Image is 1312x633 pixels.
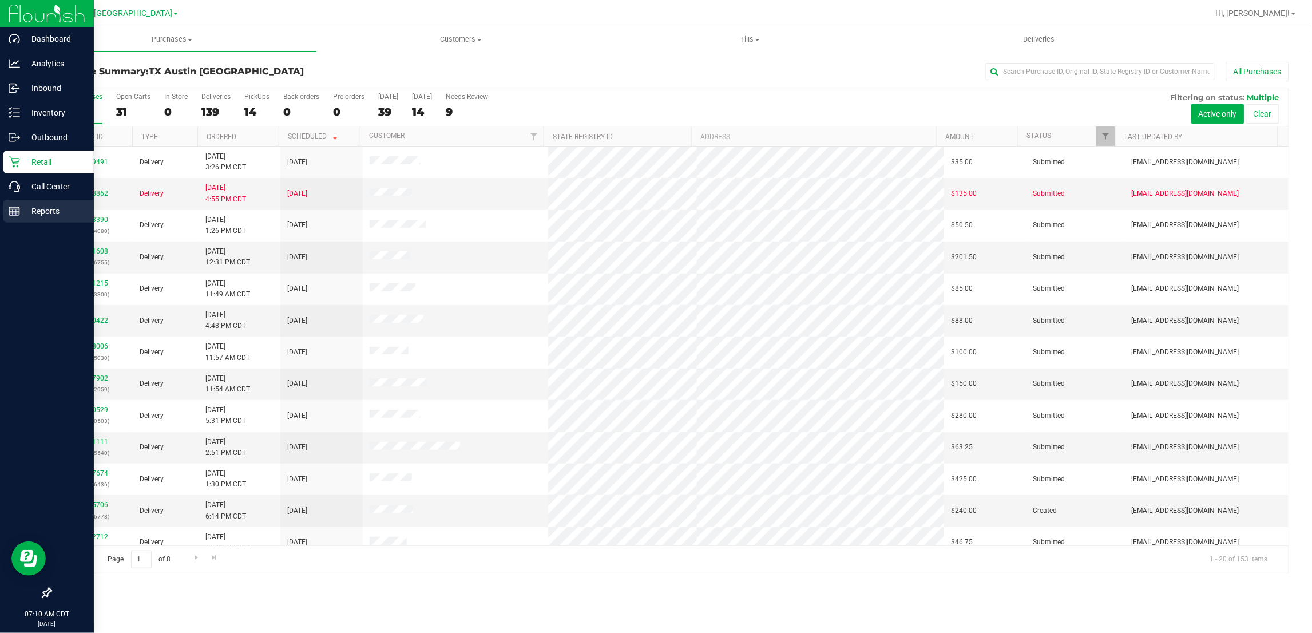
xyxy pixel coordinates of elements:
[140,315,164,326] span: Delivery
[50,66,463,77] h3: Purchase Summary:
[20,130,89,144] p: Outbound
[287,252,307,263] span: [DATE]
[9,132,20,143] inline-svg: Outbound
[553,133,613,141] a: State Registry ID
[446,105,488,118] div: 9
[1033,378,1065,389] span: Submitted
[205,532,250,553] span: [DATE] 11:48 AM CDT
[140,378,164,389] span: Delivery
[164,93,188,101] div: In Store
[378,93,398,101] div: [DATE]
[951,410,977,421] span: $280.00
[412,105,432,118] div: 14
[1131,252,1239,263] span: [EMAIL_ADDRESS][DOMAIN_NAME]
[287,537,307,548] span: [DATE]
[140,505,164,516] span: Delivery
[316,27,605,52] a: Customers
[20,106,89,120] p: Inventory
[116,93,150,101] div: Open Carts
[205,183,246,204] span: [DATE] 4:55 PM CDT
[20,204,89,218] p: Reports
[946,133,974,141] a: Amount
[1033,474,1065,485] span: Submitted
[525,126,544,146] a: Filter
[412,93,432,101] div: [DATE]
[140,537,164,548] span: Delivery
[140,474,164,485] span: Delivery
[951,347,977,358] span: $100.00
[287,347,307,358] span: [DATE]
[378,105,398,118] div: 39
[1033,220,1065,231] span: Submitted
[1033,315,1065,326] span: Submitted
[1191,104,1244,124] button: Active only
[951,505,977,516] span: $240.00
[1131,442,1239,453] span: [EMAIL_ADDRESS][DOMAIN_NAME]
[244,105,269,118] div: 14
[76,189,108,197] a: 11808862
[1131,157,1239,168] span: [EMAIL_ADDRESS][DOMAIN_NAME]
[1201,551,1277,568] span: 1 - 20 of 153 items
[369,132,405,140] a: Customer
[1033,442,1065,453] span: Submitted
[606,34,894,45] span: Tills
[1033,188,1065,199] span: Submitted
[333,105,364,118] div: 0
[1033,157,1065,168] span: Submitted
[446,93,488,101] div: Needs Review
[1131,474,1239,485] span: [EMAIL_ADDRESS][DOMAIN_NAME]
[205,246,250,268] span: [DATE] 12:31 PM CDT
[1033,283,1065,294] span: Submitted
[1033,537,1065,548] span: Submitted
[131,551,152,568] input: 1
[1008,34,1070,45] span: Deliveries
[1131,315,1239,326] span: [EMAIL_ADDRESS][DOMAIN_NAME]
[317,34,605,45] span: Customers
[76,279,108,287] a: 11821215
[205,500,246,521] span: [DATE] 6:14 PM CDT
[140,283,164,294] span: Delivery
[951,442,973,453] span: $63.25
[287,283,307,294] span: [DATE]
[9,58,20,69] inline-svg: Analytics
[140,347,164,358] span: Delivery
[951,220,973,231] span: $50.50
[951,157,973,168] span: $35.00
[951,315,973,326] span: $88.00
[9,82,20,94] inline-svg: Inbound
[951,283,973,294] span: $85.00
[9,156,20,168] inline-svg: Retail
[1131,283,1239,294] span: [EMAIL_ADDRESS][DOMAIN_NAME]
[287,474,307,485] span: [DATE]
[1131,505,1239,516] span: [EMAIL_ADDRESS][DOMAIN_NAME]
[283,93,319,101] div: Back-orders
[205,278,250,300] span: [DATE] 11:49 AM CDT
[1131,378,1239,389] span: [EMAIL_ADDRESS][DOMAIN_NAME]
[287,157,307,168] span: [DATE]
[207,133,236,141] a: Ordered
[287,378,307,389] span: [DATE]
[140,252,164,263] span: Delivery
[287,505,307,516] span: [DATE]
[20,32,89,46] p: Dashboard
[1246,104,1279,124] button: Clear
[76,533,108,541] a: 11782712
[140,410,164,421] span: Delivery
[951,537,973,548] span: $46.75
[205,151,246,173] span: [DATE] 3:26 PM CDT
[76,316,108,325] a: 11760422
[1216,9,1290,18] span: Hi, [PERSON_NAME]!
[1131,188,1239,199] span: [EMAIL_ADDRESS][DOMAIN_NAME]
[9,181,20,192] inline-svg: Call Center
[149,66,304,77] span: TX Austin [GEOGRAPHIC_DATA]
[287,410,307,421] span: [DATE]
[201,105,231,118] div: 139
[205,310,246,331] span: [DATE] 4:48 PM CDT
[76,247,108,255] a: 11821608
[76,406,108,414] a: 11810529
[140,442,164,453] span: Delivery
[164,105,188,118] div: 0
[27,34,316,45] span: Purchases
[951,188,977,199] span: $135.00
[205,468,246,490] span: [DATE] 1:30 PM CDT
